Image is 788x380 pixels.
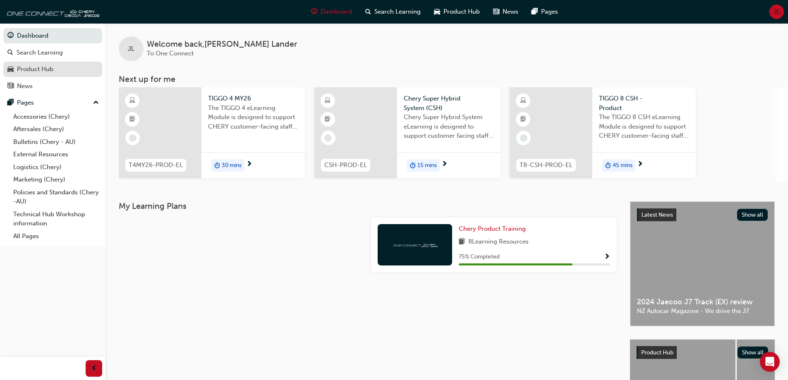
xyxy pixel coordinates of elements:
[91,363,97,374] span: prev-icon
[10,110,102,123] a: Accessories (Chery)
[7,99,14,107] span: pages-icon
[93,98,99,108] span: up-icon
[129,134,137,142] span: learningRecordVerb_NONE-icon
[637,306,768,316] span: NZ Autocar Magazine - We drive the J7.
[17,81,33,91] div: News
[374,7,421,17] span: Search Learning
[605,160,611,171] span: duration-icon
[774,7,780,17] span: JL
[4,3,99,20] img: oneconnect
[459,237,465,247] span: book-icon
[486,3,525,20] a: news-iconNews
[3,95,102,110] button: Pages
[410,160,416,171] span: duration-icon
[119,201,617,211] h3: My Learning Plans
[7,83,14,90] span: news-icon
[637,297,768,307] span: 2024 Jaecoo J7 Track (EX) review
[493,7,499,17] span: news-icon
[324,160,367,170] span: CSH-PROD-EL
[17,65,53,74] div: Product Hub
[392,241,438,249] img: oneconnect
[3,45,102,60] a: Search Learning
[520,134,527,142] span: learningRecordVerb_NONE-icon
[459,225,526,232] span: Chery Product Training
[325,114,331,125] span: booktick-icon
[427,3,486,20] a: car-iconProduct Hub
[10,123,102,136] a: Aftersales (Chery)
[737,209,768,221] button: Show all
[10,186,102,208] a: Policies and Standards (Chery -AU)
[359,3,427,20] a: search-iconSearch Learning
[525,3,565,20] a: pages-iconPages
[7,66,14,73] span: car-icon
[604,253,610,261] span: Show Progress
[520,96,526,106] span: learningResourceType_ELEARNING-icon
[129,96,135,106] span: learningResourceType_ELEARNING-icon
[10,230,102,243] a: All Pages
[7,49,13,57] span: search-icon
[441,161,448,168] span: next-icon
[434,7,440,17] span: car-icon
[321,7,352,17] span: Dashboard
[10,173,102,186] a: Marketing (Chery)
[404,94,494,112] span: Chery Super Hybrid System (CSH)
[311,7,317,17] span: guage-icon
[443,7,480,17] span: Product Hub
[641,349,673,356] span: Product Hub
[604,252,610,262] button: Show Progress
[637,161,643,168] span: next-icon
[324,134,332,142] span: learningRecordVerb_NONE-icon
[128,44,134,54] span: JL
[208,94,298,103] span: TIGGO 4 MY26
[630,201,775,326] a: Latest NewsShow all2024 Jaecoo J7 Track (EX) reviewNZ Autocar Magazine - We drive the J7.
[637,346,768,359] a: Product HubShow all
[7,32,14,40] span: guage-icon
[214,160,220,171] span: duration-icon
[404,112,494,141] span: Chery Super Hybrid System eLearning is designed to support customer facing staff with the underst...
[642,211,673,218] span: Latest News
[459,252,500,262] span: 75 % Completed
[3,26,102,95] button: DashboardSearch LearningProduct HubNews
[613,161,632,170] span: 45 mins
[119,87,305,178] a: T4MY26-PROD-ELTIGGO 4 MY26The TIGGO 4 eLearning Module is designed to support CHERY customer-faci...
[738,347,769,358] button: Show all
[246,161,252,168] span: next-icon
[520,160,572,170] span: T8-CSH-PROD-EL
[599,112,689,141] span: The TIGGO 8 CSH eLearning Module is designed to support CHERY customer-facing staff with the prod...
[10,208,102,230] a: Technical Hub Workshop information
[105,74,788,84] h3: Next up for me
[541,7,558,17] span: Pages
[365,7,371,17] span: search-icon
[208,103,298,131] span: The TIGGO 4 eLearning Module is designed to support CHERY customer-facing staff with the product ...
[10,148,102,161] a: External Resources
[304,3,359,20] a: guage-iconDashboard
[3,62,102,77] a: Product Hub
[468,237,529,247] span: 8 Learning Resources
[314,87,501,178] a: CSH-PROD-ELChery Super Hybrid System (CSH)Chery Super Hybrid System eLearning is designed to supp...
[17,48,63,57] div: Search Learning
[520,114,526,125] span: booktick-icon
[3,79,102,94] a: News
[510,87,696,178] a: T8-CSH-PROD-ELTIGGO 8 CSH - ProductThe TIGGO 8 CSH eLearning Module is designed to support CHERY ...
[147,40,297,49] span: Welcome back , [PERSON_NAME] Lander
[222,161,242,170] span: 30 mins
[459,224,529,234] a: Chery Product Training
[503,7,518,17] span: News
[532,7,538,17] span: pages-icon
[129,114,135,125] span: booktick-icon
[10,161,102,174] a: Logistics (Chery)
[17,98,34,108] div: Pages
[10,136,102,148] a: Bulletins (Chery - AU)
[325,96,331,106] span: learningResourceType_ELEARNING-icon
[599,94,689,112] span: TIGGO 8 CSH - Product
[147,50,194,57] span: To One Connect
[760,352,780,372] div: Open Intercom Messenger
[417,161,437,170] span: 15 mins
[637,208,768,222] a: Latest NewsShow all
[3,28,102,43] a: Dashboard
[769,5,784,19] button: JL
[129,160,183,170] span: T4MY26-PROD-EL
